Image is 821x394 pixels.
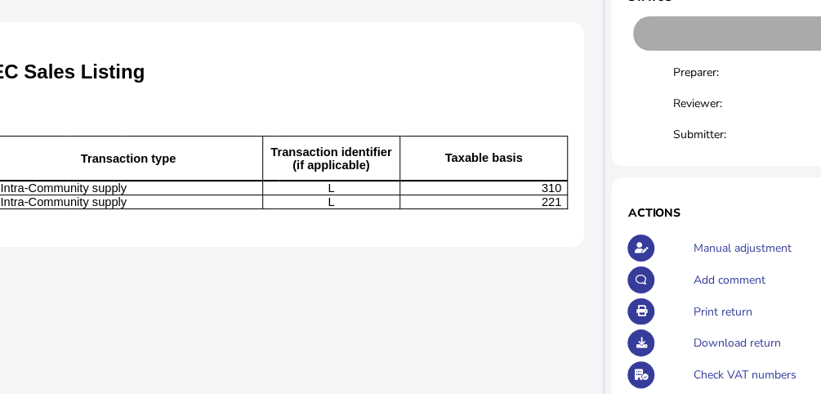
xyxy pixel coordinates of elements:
[445,151,523,164] span: Taxable basis
[328,195,334,208] span: L
[270,146,391,172] b: Transaction identifier (if applicable)
[627,329,654,356] button: Download return
[627,266,654,293] button: Make a comment in the activity log.
[542,195,561,208] span: 221
[542,181,561,195] span: 310
[627,298,654,325] button: Open printable view of return.
[81,152,176,165] span: Transaction type
[627,235,654,262] button: Make an adjustment to this return.
[627,361,654,388] button: Check VAT numbers on return.
[328,181,334,195] span: L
